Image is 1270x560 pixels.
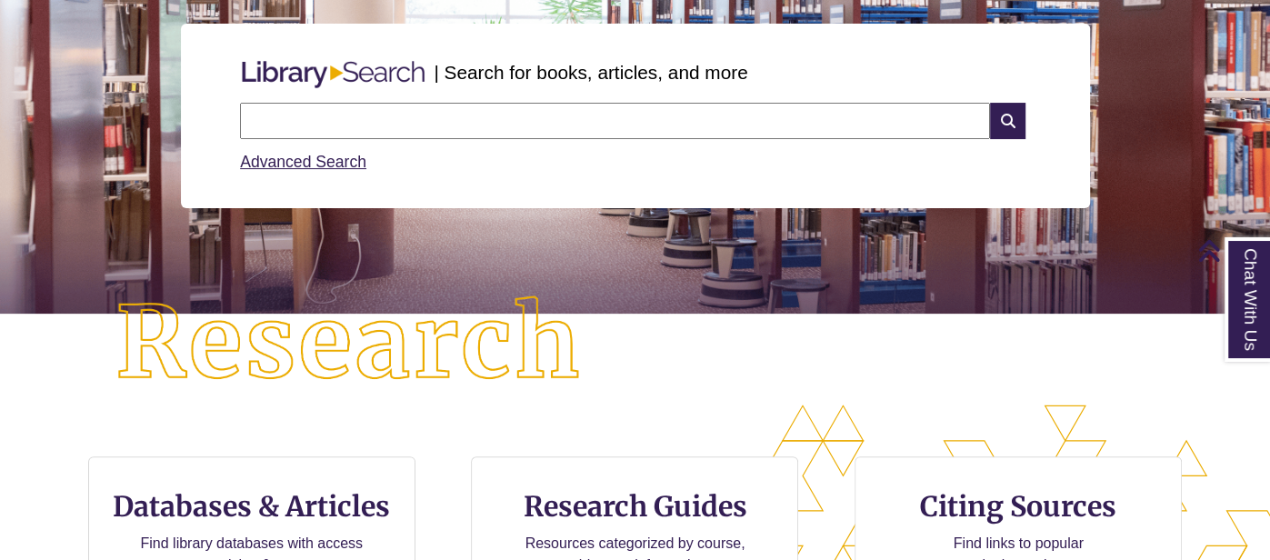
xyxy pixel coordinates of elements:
p: | Search for books, articles, and more [434,58,747,86]
h3: Research Guides [486,489,783,524]
a: Advanced Search [240,153,366,171]
img: Libary Search [233,54,434,95]
a: Back to Top [1197,238,1265,263]
i: Search [990,103,1025,139]
img: Research [64,245,635,443]
h3: Citing Sources [907,489,1129,524]
h3: Databases & Articles [104,489,400,524]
